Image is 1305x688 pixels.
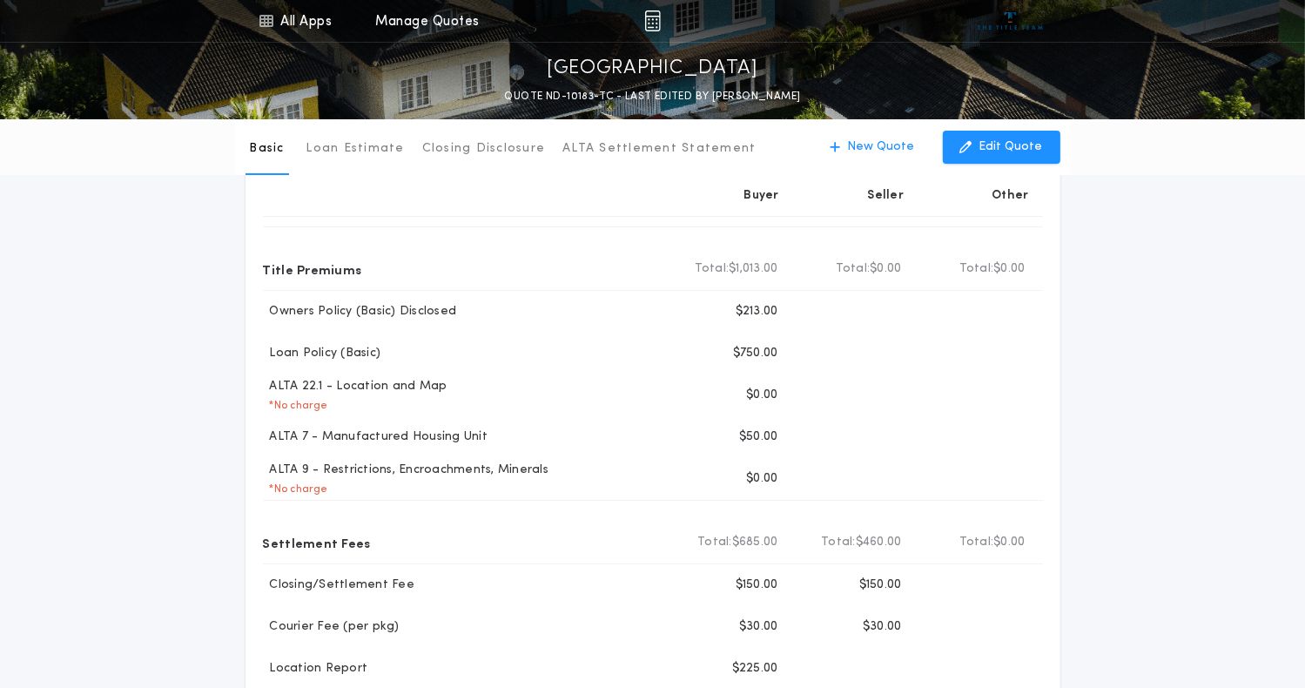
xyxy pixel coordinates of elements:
[739,618,778,636] p: $30.00
[422,140,546,158] p: Closing Disclosure
[736,577,778,594] p: $150.00
[813,131,932,164] button: New Quote
[746,470,777,488] p: $0.00
[263,428,488,446] p: ALTA 7 - Manufactured Housing Unit
[992,187,1028,205] p: Other
[856,534,902,551] span: $460.00
[263,303,457,320] p: Owners Policy (Basic) Disclosed
[993,534,1025,551] span: $0.00
[959,534,994,551] b: Total:
[547,55,758,83] p: [GEOGRAPHIC_DATA]
[821,534,856,551] b: Total:
[263,255,362,283] p: Title Premiums
[859,577,902,594] p: $150.00
[736,303,778,320] p: $213.00
[263,529,371,556] p: Settlement Fees
[870,260,901,278] span: $0.00
[263,399,328,413] p: * No charge
[732,660,778,678] p: $225.00
[263,462,549,479] p: ALTA 9 - Restrictions, Encroachments, Minerals
[863,618,902,636] p: $30.00
[249,140,284,158] p: Basic
[733,345,778,362] p: $750.00
[697,534,732,551] b: Total:
[306,140,405,158] p: Loan Estimate
[739,428,778,446] p: $50.00
[959,260,994,278] b: Total:
[695,260,730,278] b: Total:
[504,88,800,105] p: QUOTE ND-10183-TC - LAST EDITED BY [PERSON_NAME]
[836,260,871,278] b: Total:
[263,618,400,636] p: Courier Fee (per pkg)
[263,577,415,594] p: Closing/Settlement Fee
[263,345,381,362] p: Loan Policy (Basic)
[993,260,1025,278] span: $0.00
[644,10,661,31] img: img
[729,260,777,278] span: $1,013.00
[848,138,915,156] p: New Quote
[263,378,447,395] p: ALTA 22.1 - Location and Map
[746,387,777,404] p: $0.00
[562,140,756,158] p: ALTA Settlement Statement
[943,131,1060,164] button: Edit Quote
[263,660,368,678] p: Location Report
[744,187,779,205] p: Buyer
[978,12,1043,30] img: vs-icon
[868,187,905,205] p: Seller
[263,482,328,496] p: * No charge
[732,534,778,551] span: $685.00
[979,138,1043,156] p: Edit Quote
